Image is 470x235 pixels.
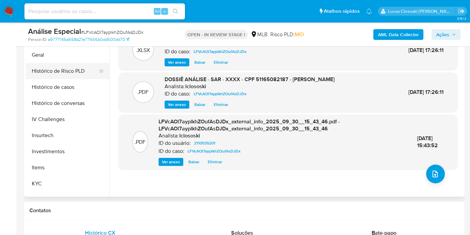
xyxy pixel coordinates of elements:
[194,101,205,108] span: Baixar
[179,132,200,139] h6: lclososki
[191,90,249,98] a: LFVcAOl7ayplkhZOufAsDJDx
[188,147,241,155] span: LFVcAOl7ayplkhZOufAsDJDx
[26,160,109,176] button: Items
[165,91,190,97] p: ID do caso:
[388,8,456,14] p: lucas.clososki@mercadolivre.com
[214,59,228,66] span: Eliminar
[408,88,444,96] span: [DATE] 17:26:11
[458,8,465,15] a: Sair
[165,58,189,66] button: Ver anexo
[81,29,144,36] span: # LFVcAOl7ayplkhZOufAsDJDx
[295,31,304,38] span: MID
[168,101,186,108] span: Ver anexo
[188,159,199,165] span: Baixar
[185,158,203,166] button: Baixar
[159,118,340,133] span: LFVcAOl7ayplkhZOufAsDJDx_external_info_2025_09_30__15_43_46.pdf - LFVcAOl7ayplkhZOufAsDJDx_extern...
[194,139,215,147] span: 2110535201
[210,58,231,66] button: Eliminar
[436,29,449,40] span: Ações
[134,138,146,146] p: .PDF
[408,46,444,54] span: [DATE] 17:26:11
[366,8,372,14] a: Notificações
[191,139,218,147] a: 2110535201
[26,143,109,160] button: Investimentos
[26,95,109,111] button: Histórico de conversas
[204,158,225,166] button: Eliminar
[26,127,109,143] button: Insurtech
[29,207,459,214] h1: Contatos
[426,165,445,183] button: upload-file
[165,83,185,90] p: Analista:
[270,31,304,38] span: Risco PLD:
[324,8,360,15] span: Atalhos rápidos
[26,47,109,63] button: Geral
[194,90,247,98] span: LFVcAOl7ayplkhZOufAsDJDx
[159,132,179,139] p: Analista:
[48,37,129,43] a: a9777145a658d21e77656b0dd500dd70
[136,47,150,54] p: .XLSX
[28,26,81,37] b: Análise Especial
[208,159,222,165] span: Eliminar
[165,75,335,83] span: DOSSIÊ ANÁLISE - SAR - XXXX - CPF 51165082187 - [PERSON_NAME]
[165,101,189,109] button: Ver anexo
[214,101,228,108] span: Eliminar
[185,30,248,39] p: OPEN - IN REVIEW STAGE I
[191,101,209,109] button: Baixar
[159,158,183,166] button: Ver anexo
[432,29,461,40] button: Ações
[185,83,206,90] h6: lclososki
[164,8,166,14] span: s
[162,159,180,165] span: Ver anexo
[169,7,182,16] button: search-icon
[159,148,184,155] p: ID do caso:
[191,58,209,66] button: Baixar
[194,59,205,66] span: Baixar
[165,48,190,55] p: ID do caso:
[194,48,247,56] span: LFVcAOl7ayplkhZOufAsDJDx
[28,37,46,43] b: Person ID
[378,29,419,40] b: AML Data Collector
[457,16,467,21] span: 3.161.2
[26,79,109,95] button: Histórico de casos
[26,176,109,192] button: KYC
[185,147,243,155] a: LFVcAOl7ayplkhZOufAsDJDx
[26,192,109,208] button: Lista Interna
[210,101,231,109] button: Eliminar
[417,134,438,150] span: [DATE] 15:43:52
[159,140,191,146] p: ID do usuário:
[155,8,160,14] span: Alt
[191,48,249,56] a: LFVcAOl7ayplkhZOufAsDJDx
[26,63,104,79] button: Histórico de Risco PLD
[138,89,149,96] p: .PDF
[168,59,186,66] span: Ver anexo
[24,7,185,16] input: Pesquise usuários ou casos...
[26,111,109,127] button: IV Challenges
[373,29,424,40] button: AML Data Collector
[251,31,268,38] div: MLB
